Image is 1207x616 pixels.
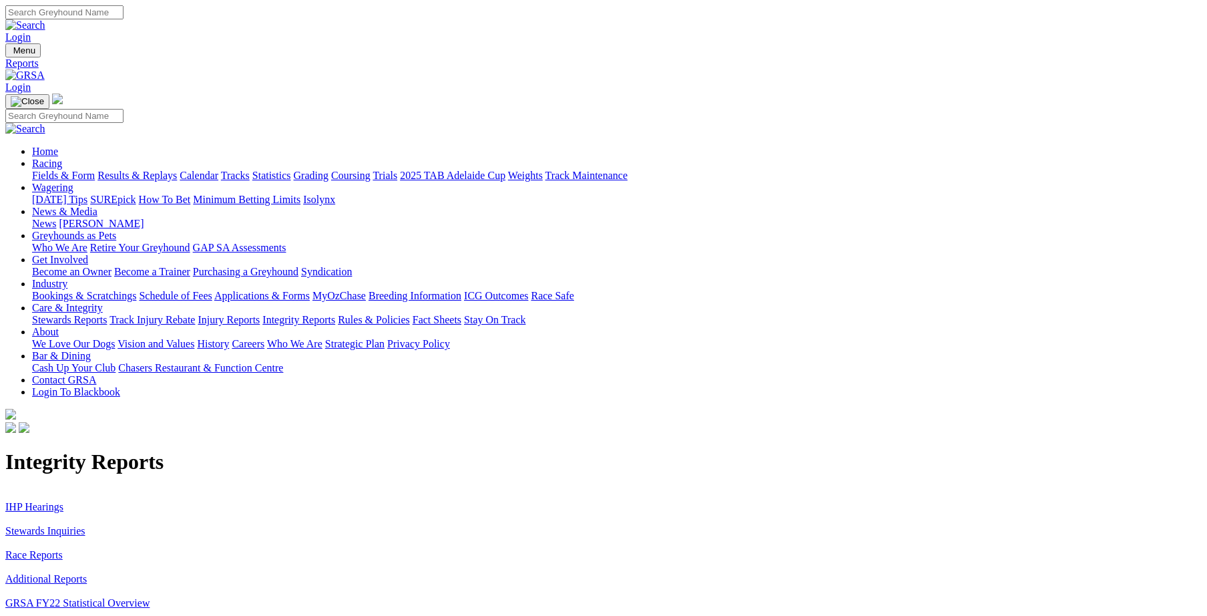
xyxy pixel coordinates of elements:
[32,182,73,193] a: Wagering
[32,338,115,349] a: We Love Our Dogs
[114,266,190,277] a: Become a Trainer
[11,96,44,107] img: Close
[90,194,136,205] a: SUREpick
[19,422,29,433] img: twitter.svg
[32,218,1202,230] div: News & Media
[5,31,31,43] a: Login
[5,94,49,109] button: Toggle navigation
[32,230,116,241] a: Greyhounds as Pets
[32,302,103,313] a: Care & Integrity
[97,170,177,181] a: Results & Replays
[508,170,543,181] a: Weights
[32,158,62,169] a: Racing
[197,338,229,349] a: History
[464,290,528,301] a: ICG Outcomes
[5,525,85,536] a: Stewards Inquiries
[59,218,144,229] a: [PERSON_NAME]
[139,290,212,301] a: Schedule of Fees
[32,362,115,373] a: Cash Up Your Club
[32,254,88,265] a: Get Involved
[5,549,63,561] a: Race Reports
[5,109,124,123] input: Search
[32,206,97,217] a: News & Media
[32,362,1202,374] div: Bar & Dining
[5,57,1202,69] a: Reports
[5,19,45,31] img: Search
[32,242,87,253] a: Who We Are
[5,82,31,93] a: Login
[369,290,461,301] a: Breeding Information
[193,242,286,253] a: GAP SA Assessments
[32,290,136,301] a: Bookings & Scratchings
[252,170,291,181] a: Statistics
[32,266,111,277] a: Become an Owner
[232,338,264,349] a: Careers
[193,266,298,277] a: Purchasing a Greyhound
[32,170,95,181] a: Fields & Form
[5,43,41,57] button: Toggle navigation
[117,338,194,349] a: Vision and Values
[5,5,124,19] input: Search
[5,597,150,609] a: GRSA FY22 Statistical Overview
[325,338,385,349] a: Strategic Plan
[221,170,250,181] a: Tracks
[198,314,260,325] a: Injury Reports
[214,290,310,301] a: Applications & Forms
[109,314,195,325] a: Track Injury Rebate
[118,362,283,373] a: Chasers Restaurant & Function Centre
[413,314,461,325] a: Fact Sheets
[32,170,1202,182] div: Racing
[139,194,191,205] a: How To Bet
[294,170,328,181] a: Grading
[32,386,120,398] a: Login To Blackbook
[400,170,505,181] a: 2025 TAB Adelaide Cup
[5,422,16,433] img: facebook.svg
[531,290,573,301] a: Race Safe
[32,194,1202,206] div: Wagering
[303,194,335,205] a: Isolynx
[32,194,87,205] a: [DATE] Tips
[373,170,397,181] a: Trials
[387,338,450,349] a: Privacy Policy
[32,218,56,229] a: News
[52,94,63,104] img: logo-grsa-white.png
[13,45,35,55] span: Menu
[312,290,366,301] a: MyOzChase
[32,314,107,325] a: Stewards Reports
[32,146,58,157] a: Home
[32,290,1202,302] div: Industry
[267,338,322,349] a: Who We Are
[32,314,1202,326] div: Care & Integrity
[5,501,63,512] a: IHP Hearings
[32,242,1202,254] div: Greyhounds as Pets
[301,266,352,277] a: Syndication
[5,69,45,82] img: GRSA
[5,450,1202,474] h1: Integrity Reports
[464,314,525,325] a: Stay On Track
[90,242,190,253] a: Retire Your Greyhound
[338,314,410,325] a: Rules & Policies
[193,194,300,205] a: Minimum Betting Limits
[32,374,96,386] a: Contact GRSA
[180,170,218,181] a: Calendar
[32,350,91,361] a: Bar & Dining
[32,338,1202,350] div: About
[5,409,16,420] img: logo-grsa-white.png
[262,314,335,325] a: Integrity Reports
[32,326,59,337] a: About
[331,170,371,181] a: Coursing
[32,266,1202,278] div: Get Involved
[5,573,87,585] a: Additional Reports
[545,170,628,181] a: Track Maintenance
[32,278,67,289] a: Industry
[5,123,45,135] img: Search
